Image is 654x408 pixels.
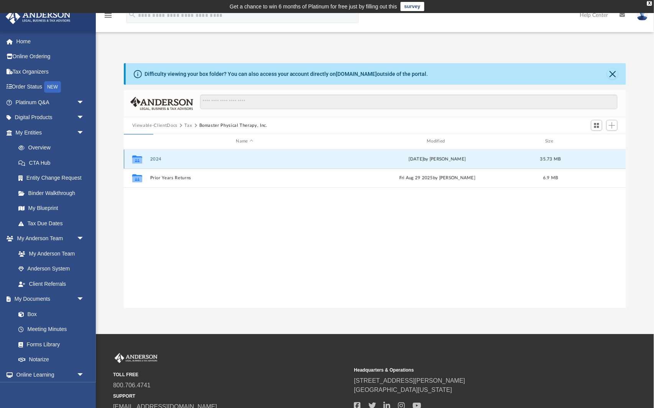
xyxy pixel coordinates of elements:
img: Anderson Advisors Platinum Portal [113,353,159,363]
button: 2024 [150,157,339,162]
a: Meeting Minutes [11,322,92,337]
div: id [127,138,146,145]
div: NEW [44,81,61,93]
div: Get a chance to win 6 months of Platinum for free just by filling out this [230,2,397,11]
a: Forms Library [11,337,88,352]
small: Headquarters & Operations [354,367,590,374]
div: close [647,1,652,6]
a: Digital Productsarrow_drop_down [5,110,96,125]
small: TOLL FREE [113,371,349,378]
a: Box [11,306,88,322]
a: My Anderson Team [11,246,88,261]
i: menu [104,11,113,20]
a: Client Referrals [11,276,92,292]
a: [STREET_ADDRESS][PERSON_NAME] [354,377,465,384]
button: Bomaster Physical Therapy, Inc. [199,122,268,129]
span: arrow_drop_down [77,231,92,247]
a: Platinum Q&Aarrow_drop_down [5,95,96,110]
a: Tax Due Dates [11,216,96,231]
button: Switch to Grid View [591,120,603,131]
small: SUPPORT [113,393,349,400]
div: Name [150,138,339,145]
div: id [569,138,623,145]
a: My Anderson Teamarrow_drop_down [5,231,92,246]
a: [DOMAIN_NAME] [336,71,377,77]
button: Prior Years Returns [150,175,339,180]
span: 35.73 MB [540,157,561,161]
a: Order StatusNEW [5,79,96,95]
a: Home [5,34,96,49]
a: My Entitiesarrow_drop_down [5,125,96,140]
input: Search files and folders [200,95,618,109]
div: grid [124,149,626,308]
a: Entity Change Request [11,170,96,186]
a: My Documentsarrow_drop_down [5,292,92,307]
a: My Blueprint [11,201,92,216]
a: CTA Hub [11,155,96,170]
button: Tax [184,122,192,129]
a: Tax Organizers [5,64,96,79]
div: [DATE] by [PERSON_NAME] [343,156,532,162]
span: arrow_drop_down [77,95,92,110]
button: Close [607,69,618,79]
div: Fri Aug 29 2025 by [PERSON_NAME] [343,175,532,182]
span: arrow_drop_down [77,367,92,383]
a: menu [104,15,113,20]
a: survey [401,2,424,11]
a: [GEOGRAPHIC_DATA][US_STATE] [354,387,452,393]
button: Viewable-ClientDocs [132,122,177,129]
a: Binder Walkthrough [11,185,96,201]
i: search [128,10,136,19]
a: Anderson System [11,261,92,277]
a: Courses [11,382,92,398]
button: Add [606,120,618,131]
span: arrow_drop_down [77,125,92,141]
div: Modified [342,138,532,145]
a: Online Learningarrow_drop_down [5,367,92,382]
img: Anderson Advisors Platinum Portal [3,9,73,24]
span: arrow_drop_down [77,292,92,307]
a: Online Ordering [5,49,96,64]
a: 800.706.4741 [113,382,151,388]
span: 6.9 MB [543,176,559,180]
a: Overview [11,140,96,156]
span: arrow_drop_down [77,110,92,126]
a: Notarize [11,352,92,367]
img: User Pic [637,10,648,21]
div: Difficulty viewing your box folder? You can also access your account directly on outside of the p... [145,70,428,78]
div: Size [535,138,566,145]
